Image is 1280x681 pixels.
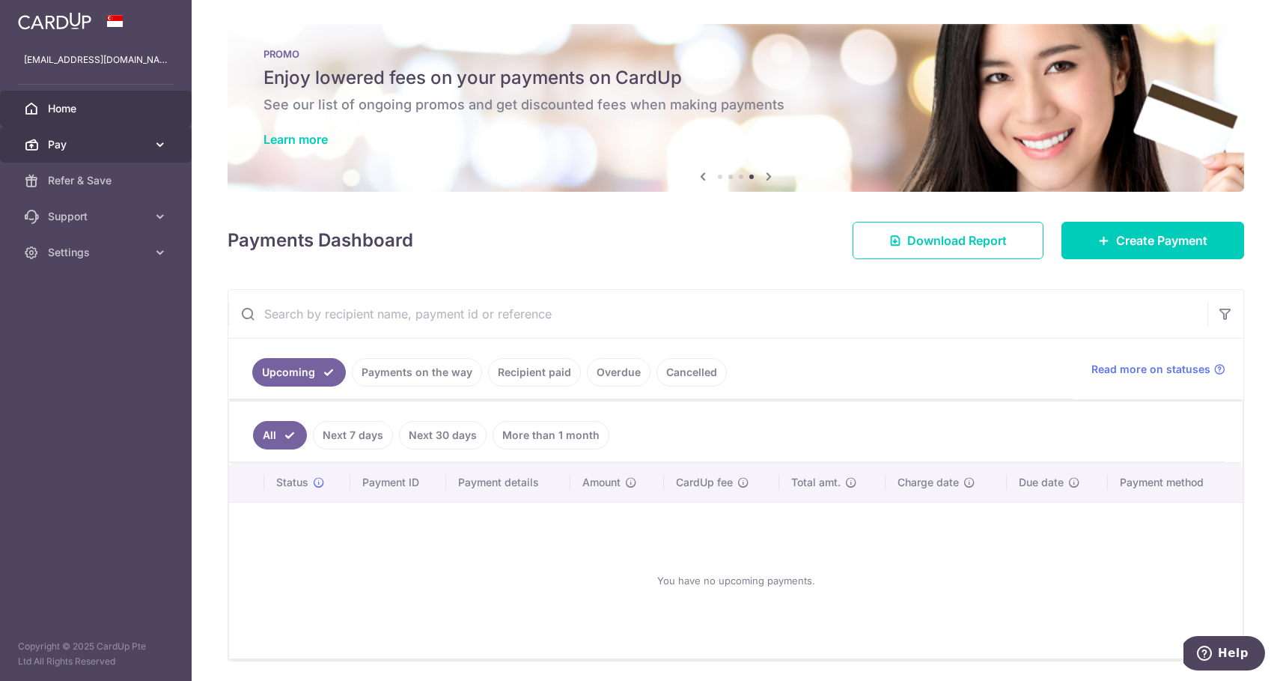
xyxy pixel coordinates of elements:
[1116,231,1207,249] span: Create Payment
[228,227,413,254] h4: Payments Dashboard
[24,52,168,67] p: [EMAIL_ADDRESS][DOMAIN_NAME]
[582,475,621,490] span: Amount
[276,475,308,490] span: Status
[791,475,841,490] span: Total amt.
[48,245,147,260] span: Settings
[676,475,733,490] span: CardUp fee
[263,96,1208,114] h6: See our list of ongoing promos and get discounted fees when making payments
[228,290,1207,338] input: Search by recipient name, payment id or reference
[18,12,91,30] img: CardUp
[263,132,328,147] a: Learn more
[1183,636,1265,674] iframe: Opens a widget where you can find more information
[1091,362,1210,377] span: Read more on statuses
[587,358,650,387] a: Overdue
[399,421,487,450] a: Next 30 days
[247,515,1225,647] div: You have no upcoming payments.
[493,421,609,450] a: More than 1 month
[1061,222,1244,259] a: Create Payment
[1091,362,1225,377] a: Read more on statuses
[853,222,1043,259] a: Download Report
[252,358,346,387] a: Upcoming
[263,66,1208,90] h5: Enjoy lowered fees on your payments on CardUp
[897,475,959,490] span: Charge date
[488,358,581,387] a: Recipient paid
[48,173,147,188] span: Refer & Save
[656,358,727,387] a: Cancelled
[446,463,570,502] th: Payment details
[1019,475,1064,490] span: Due date
[350,463,446,502] th: Payment ID
[48,209,147,224] span: Support
[907,231,1007,249] span: Download Report
[228,24,1244,192] img: Latest Promos banner
[253,421,307,450] a: All
[313,421,393,450] a: Next 7 days
[48,101,147,116] span: Home
[1108,463,1243,502] th: Payment method
[263,48,1208,60] p: PROMO
[48,137,147,152] span: Pay
[352,358,482,387] a: Payments on the way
